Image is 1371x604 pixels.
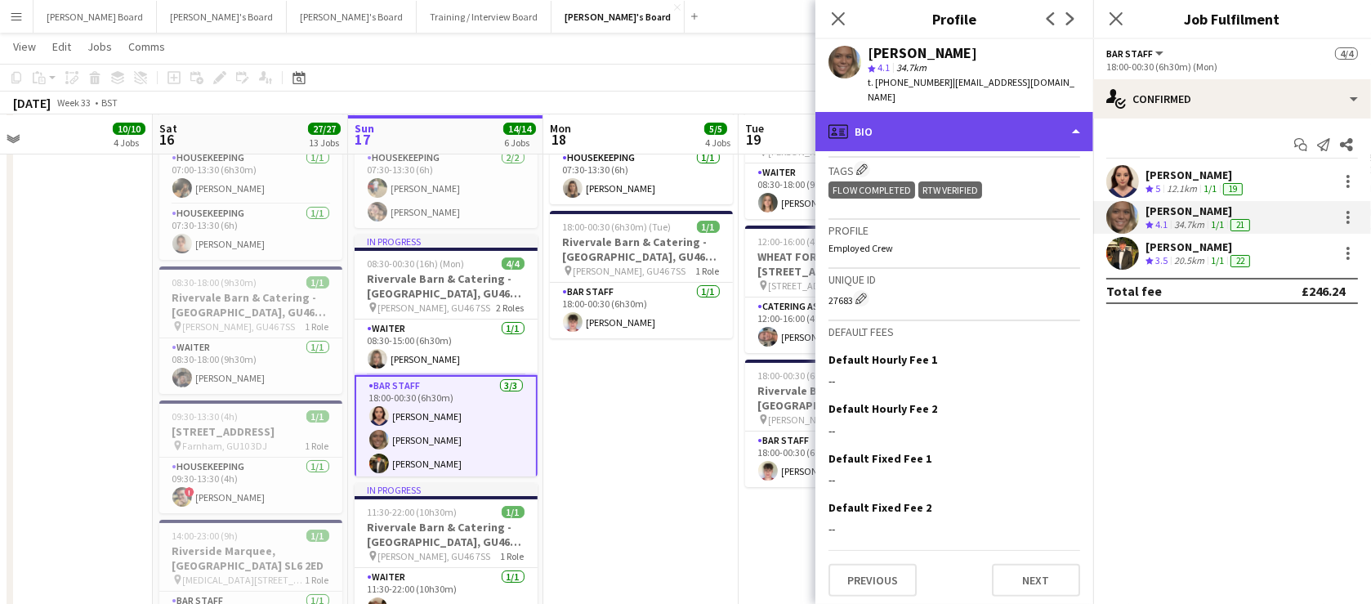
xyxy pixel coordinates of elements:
[745,92,928,219] app-job-card: 08:30-18:00 (9h30m)1/1Rivervale Barn & Catering - [GEOGRAPHIC_DATA], GU46 7SS [PERSON_NAME], GU46...
[878,61,890,74] span: 4.1
[918,181,982,199] div: RTW Verified
[157,1,287,33] button: [PERSON_NAME]'s Board
[46,36,78,57] a: Edit
[172,530,239,542] span: 14:00-23:00 (9h)
[503,123,536,135] span: 14/14
[368,257,465,270] span: 08:30-00:30 (16h) (Mon)
[501,550,525,562] span: 1 Role
[1223,183,1243,195] div: 19
[183,574,306,586] span: [MEDICAL_DATA][STREET_ADDRESS]
[745,383,928,413] h3: Rivervale Barn & Catering - [GEOGRAPHIC_DATA], GU46 7SS
[1155,254,1168,266] span: 3.5
[769,280,850,292] span: [STREET_ADDRESS]
[563,221,672,233] span: 18:00-00:30 (6h30m) (Tue)
[828,500,931,515] h3: Default Fixed Fee 2
[355,92,538,228] app-job-card: 07:30-13:30 (6h)2/2[STREET_ADDRESS] Farnham, GU10 3DJ1 RoleHousekeeping2/207:30-13:30 (6h)[PERSON...
[1302,283,1345,299] div: £246.24
[893,61,930,74] span: 34.7km
[159,424,342,439] h3: [STREET_ADDRESS]
[745,121,764,136] span: Tue
[815,112,1093,151] div: Bio
[828,564,917,597] button: Previous
[1171,254,1208,268] div: 20.5km
[378,550,491,562] span: [PERSON_NAME], GU46 7SS
[828,521,1080,536] div: --
[1093,8,1371,29] h3: Job Fulfilment
[868,46,977,60] div: [PERSON_NAME]
[355,483,538,496] div: In progress
[1211,254,1224,266] app-skills-label: 1/1
[550,211,733,338] app-job-card: 18:00-00:30 (6h30m) (Tue)1/1Rivervale Barn & Catering - [GEOGRAPHIC_DATA], GU46 7SS [PERSON_NAME]...
[745,298,928,353] app-card-role: Catering Assistant1/112:00-16:00 (4h)[PERSON_NAME]
[1230,219,1250,231] div: 21
[1211,218,1224,230] app-skills-label: 1/1
[769,414,882,426] span: [PERSON_NAME], GU46 7SS
[159,400,342,513] app-job-card: 09:30-13:30 (4h)1/1[STREET_ADDRESS] Farnham, GU10 3DJ1 RoleHousekeeping1/109:30-13:30 (4h)![PERSO...
[1335,47,1358,60] span: 4/4
[868,76,953,88] span: t. [PHONE_NUMBER]
[1106,283,1162,299] div: Total fee
[758,235,824,248] span: 12:00-16:00 (4h)
[13,95,51,111] div: [DATE]
[159,290,342,320] h3: Rivervale Barn & Catering - [GEOGRAPHIC_DATA], GU46 7SS
[1163,182,1200,196] div: 12.1km
[1145,168,1246,182] div: [PERSON_NAME]
[355,235,538,476] app-job-card: In progress08:30-00:30 (16h) (Mon)4/4Rivervale Barn & Catering - [GEOGRAPHIC_DATA], GU46 7SS [PER...
[122,36,172,57] a: Comms
[1106,60,1358,73] div: 18:00-00:30 (6h30m) (Mon)
[306,320,329,333] span: 1 Role
[574,265,686,277] span: [PERSON_NAME], GU46 7SS
[308,123,341,135] span: 27/27
[355,121,374,136] span: Sun
[552,1,685,33] button: [PERSON_NAME]'s Board
[745,163,928,219] app-card-role: Waiter1/108:30-18:00 (9h30m)[PERSON_NAME]
[52,39,71,54] span: Edit
[550,149,733,204] app-card-role: Housekeeping1/107:30-13:30 (6h)[PERSON_NAME]
[828,324,1080,339] h3: Default fees
[828,423,1080,438] div: --
[183,440,268,452] span: Farnham, GU10 3DJ
[828,401,937,416] h3: Default Hourly Fee 2
[828,472,1080,487] div: --
[368,506,458,518] span: 11:30-22:00 (10h30m)
[828,352,937,367] h3: Default Hourly Fee 1
[547,130,571,149] span: 18
[550,283,733,338] app-card-role: BAR STAFF1/118:00-00:30 (6h30m)[PERSON_NAME]
[1093,79,1371,119] div: Confirmed
[159,204,342,260] app-card-role: Housekeeping1/107:30-13:30 (6h)[PERSON_NAME]
[697,221,720,233] span: 1/1
[306,410,329,423] span: 1/1
[87,39,112,54] span: Jobs
[159,149,342,204] app-card-role: Housekeeping1/107:00-13:30 (6h30m)[PERSON_NAME]
[183,320,296,333] span: [PERSON_NAME], GU46 7SS
[828,451,931,466] h3: Default Fixed Fee 1
[745,249,928,279] h3: WHEAT FORK Pizza & [STREET_ADDRESS]
[1145,239,1253,254] div: [PERSON_NAME]
[172,276,257,289] span: 08:30-18:00 (9h30m)
[704,123,727,135] span: 5/5
[828,223,1080,238] h3: Profile
[992,564,1080,597] button: Next
[745,360,928,487] app-job-card: 18:00-00:30 (6h30m) (Wed)1/1Rivervale Barn & Catering - [GEOGRAPHIC_DATA], GU46 7SS [PERSON_NAME]...
[157,130,177,149] span: 16
[828,242,1080,254] p: Employed Crew
[1171,218,1208,232] div: 34.7km
[1230,255,1250,267] div: 22
[355,149,538,228] app-card-role: Housekeeping2/207:30-13:30 (6h)[PERSON_NAME][PERSON_NAME]
[745,226,928,353] app-job-card: 12:00-16:00 (4h)1/1WHEAT FORK Pizza & [STREET_ADDRESS] [STREET_ADDRESS]1 RoleCatering Assistant1/...
[743,130,764,149] span: 19
[502,506,525,518] span: 1/1
[352,130,374,149] span: 17
[7,36,42,57] a: View
[868,76,1074,103] span: | [EMAIL_ADDRESS][DOMAIN_NAME]
[114,136,145,149] div: 4 Jobs
[1155,182,1160,195] span: 5
[550,121,571,136] span: Mon
[705,136,730,149] div: 4 Jobs
[504,136,535,149] div: 6 Jobs
[159,92,342,260] div: 07:00-13:30 (6h30m)2/2[STREET_ADDRESS] Farnham, GU10 3DJ2 RolesHousekeeping1/107:00-13:30 (6h30m)...
[159,338,342,394] app-card-role: Waiter1/108:30-18:00 (9h30m)[PERSON_NAME]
